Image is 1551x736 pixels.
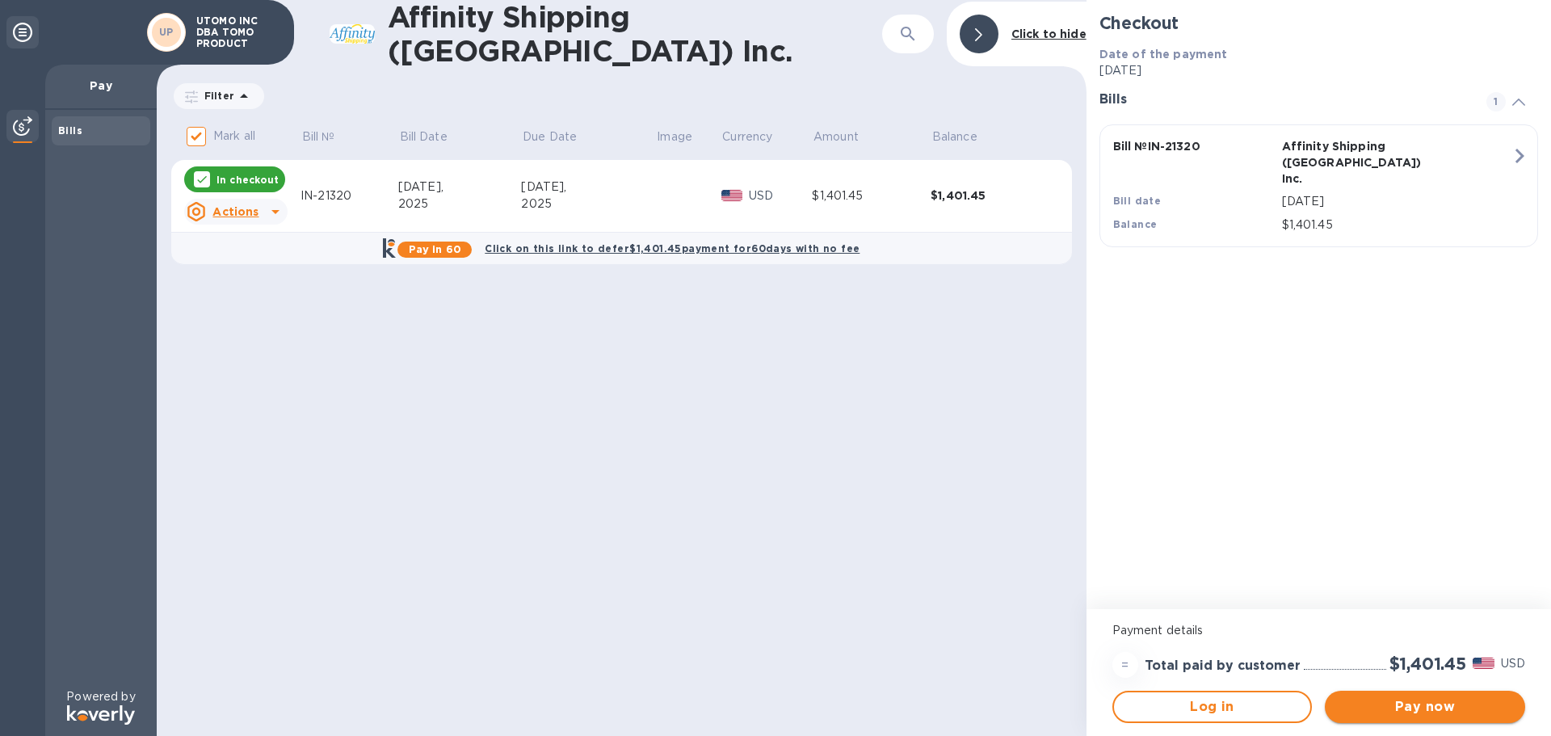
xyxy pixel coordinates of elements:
[521,179,655,196] div: [DATE],
[400,128,469,145] span: Bill Date
[523,128,598,145] span: Due Date
[813,128,880,145] span: Amount
[932,128,998,145] span: Balance
[521,196,655,212] div: 2025
[1099,92,1467,107] h3: Bills
[523,128,577,145] p: Due Date
[1127,697,1298,717] span: Log in
[1282,217,1511,233] p: $1,401.45
[1099,62,1538,79] p: [DATE]
[66,688,135,705] p: Powered by
[302,128,356,145] span: Bill №
[398,196,522,212] div: 2025
[198,89,234,103] p: Filter
[1099,124,1538,247] button: Bill №IN-21320Affinity Shipping ([GEOGRAPHIC_DATA]) Inc.Bill date[DATE]Balance$1,401.45
[931,187,1049,204] div: $1,401.45
[1112,622,1525,639] p: Payment details
[1112,691,1313,723] button: Log in
[749,187,812,204] p: USD
[812,187,931,204] div: $1,401.45
[1282,193,1511,210] p: [DATE]
[813,128,859,145] p: Amount
[1486,92,1506,111] span: 1
[159,26,174,38] b: UP
[213,128,255,145] p: Mark all
[932,128,977,145] p: Balance
[1145,658,1301,674] h3: Total paid by customer
[67,705,135,725] img: Logo
[1113,195,1162,207] b: Bill date
[1473,658,1494,669] img: USD
[1282,138,1444,187] p: Affinity Shipping ([GEOGRAPHIC_DATA]) Inc.
[409,243,461,255] b: Pay in 60
[1113,138,1276,154] p: Bill № IN-21320
[1325,691,1525,723] button: Pay now
[722,128,772,145] p: Currency
[1112,652,1138,678] div: =
[1338,697,1512,717] span: Pay now
[1099,48,1228,61] b: Date of the payment
[657,128,692,145] p: Image
[1099,13,1538,33] h2: Checkout
[302,128,335,145] p: Bill №
[1389,654,1466,674] h2: $1,401.45
[1011,27,1087,40] b: Click to hide
[212,205,258,218] u: Actions
[58,78,144,94] p: Pay
[400,128,448,145] p: Bill Date
[301,187,398,204] div: IN-21320
[1113,218,1158,230] b: Balance
[398,179,522,196] div: [DATE],
[721,190,743,201] img: USD
[196,15,277,49] p: UTOMO INC DBA TOMO PRODUCT
[1501,655,1525,672] p: USD
[485,242,860,254] b: Click on this link to defer $1,401.45 payment for 60 days with no fee
[216,173,279,187] p: In checkout
[58,124,82,137] b: Bills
